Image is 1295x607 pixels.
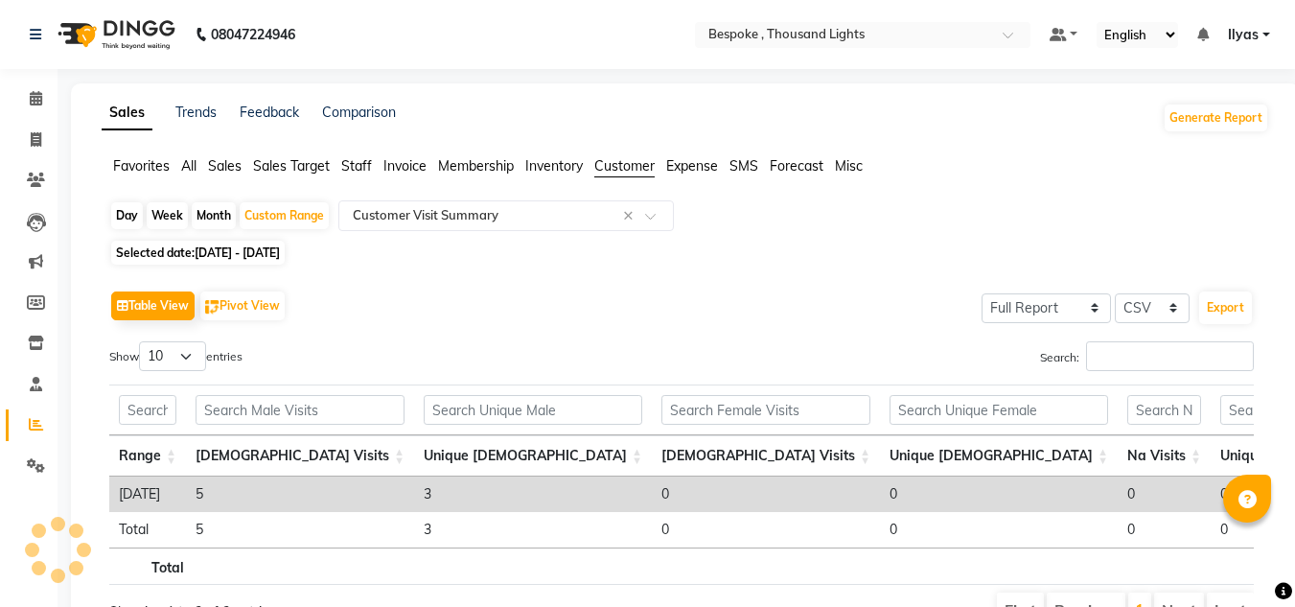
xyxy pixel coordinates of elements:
[1165,105,1267,131] button: Generate Report
[111,292,195,320] button: Table View
[880,477,1118,512] td: 0
[652,477,880,512] td: 0
[424,395,642,425] input: Search Unique Male
[729,157,758,175] span: SMS
[525,157,583,175] span: Inventory
[880,512,1118,548] td: 0
[139,341,206,371] select: Showentries
[208,157,242,175] span: Sales
[652,512,880,548] td: 0
[186,477,414,512] td: 5
[175,104,217,121] a: Trends
[181,157,197,175] span: All
[1040,341,1254,371] label: Search:
[109,548,194,585] th: Total
[109,512,186,548] td: Total
[594,157,655,175] span: Customer
[1127,395,1201,425] input: Search Na Visits
[147,202,188,229] div: Week
[111,241,285,265] span: Selected date:
[205,300,220,315] img: pivot.png
[880,435,1118,477] th: Unique Female: activate to sort column ascending
[196,395,405,425] input: Search Male Visits
[1118,477,1211,512] td: 0
[109,341,243,371] label: Show entries
[109,435,186,477] th: Range: activate to sort column ascending
[240,104,299,121] a: Feedback
[438,157,514,175] span: Membership
[186,512,414,548] td: 5
[200,292,285,320] button: Pivot View
[414,435,652,477] th: Unique Male: activate to sort column ascending
[186,435,414,477] th: Male Visits: activate to sort column ascending
[341,157,372,175] span: Staff
[1199,292,1252,324] button: Export
[414,512,652,548] td: 3
[383,157,427,175] span: Invoice
[102,96,152,130] a: Sales
[322,104,396,121] a: Comparison
[414,477,652,512] td: 3
[623,206,639,226] span: Clear all
[1228,25,1259,45] span: Ilyas
[770,157,823,175] span: Forecast
[111,202,143,229] div: Day
[1118,435,1211,477] th: Na Visits: activate to sort column ascending
[113,157,170,175] span: Favorites
[890,395,1108,425] input: Search Unique Female
[1118,512,1211,548] td: 0
[109,477,186,512] td: [DATE]
[192,202,236,229] div: Month
[835,157,863,175] span: Misc
[666,157,718,175] span: Expense
[49,8,180,61] img: logo
[119,395,176,425] input: Search Range
[1086,341,1254,371] input: Search:
[195,245,280,260] span: [DATE] - [DATE]
[652,435,880,477] th: Female Visits: activate to sort column ascending
[211,8,295,61] b: 08047224946
[661,395,870,425] input: Search Female Visits
[240,202,329,229] div: Custom Range
[253,157,330,175] span: Sales Target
